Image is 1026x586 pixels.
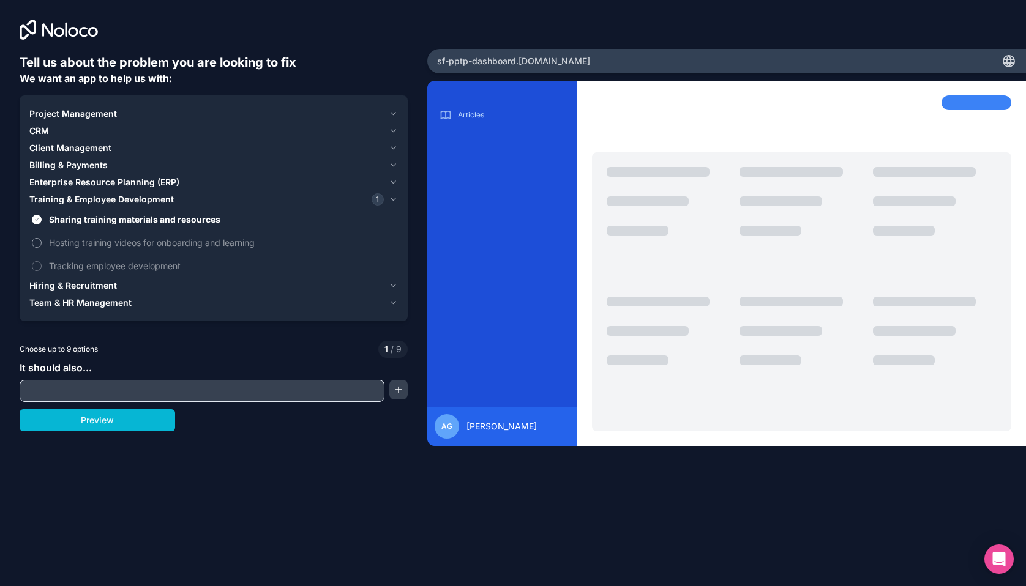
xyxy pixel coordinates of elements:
span: Hiring & Recruitment [29,280,117,292]
span: Billing & Payments [29,159,108,171]
span: Tracking employee development [49,259,395,272]
span: Choose up to 9 options [20,344,98,355]
button: Client Management [29,139,398,157]
div: scrollable content [437,105,567,397]
span: Hosting training videos for onboarding and learning [49,236,395,249]
button: Project Management [29,105,398,122]
button: Preview [20,409,175,431]
span: Enterprise Resource Planning (ERP) [29,176,179,188]
button: Hosting training videos for onboarding and learning [32,238,42,248]
button: Training & Employee Development1 [29,191,398,208]
span: 1 [384,343,388,355]
button: Enterprise Resource Planning (ERP) [29,174,398,191]
span: [PERSON_NAME] [466,420,537,432]
h6: Tell us about the problem you are looking to fix [20,54,408,71]
span: 1 [372,193,384,206]
span: We want an app to help us with: [20,72,172,84]
span: / [391,344,394,354]
span: Sharing training materials and resources [49,213,395,226]
button: Hiring & Recruitment [29,277,398,294]
span: It should also... [20,362,92,374]
span: 9 [388,343,402,355]
button: Sharing training materials and resources [32,215,42,224]
button: Billing & Payments [29,157,398,174]
button: CRM [29,122,398,139]
p: Articles [458,110,564,120]
button: Team & HR Management [29,294,398,311]
span: Training & Employee Development [29,193,174,206]
button: Tracking employee development [32,261,42,271]
span: Team & HR Management [29,297,132,309]
div: Open Intercom Messenger [984,544,1014,574]
span: sf-pptp-dashboard .[DOMAIN_NAME] [437,55,590,67]
span: AG [441,421,452,431]
span: Project Management [29,108,117,120]
div: Training & Employee Development1 [29,208,398,277]
span: CRM [29,125,49,137]
span: Client Management [29,142,111,154]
